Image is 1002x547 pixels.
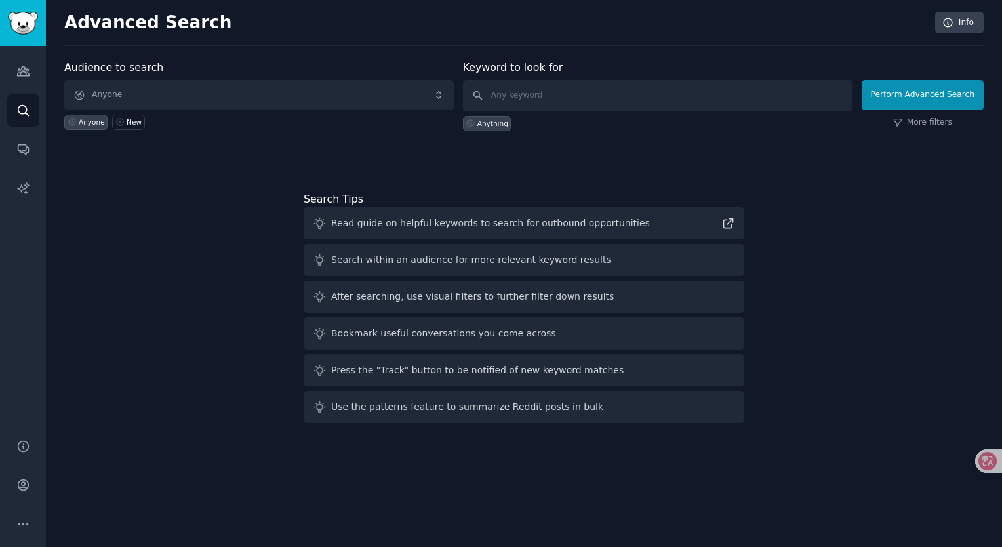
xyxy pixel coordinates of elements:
[64,61,163,73] label: Audience to search
[331,363,624,377] div: Press the "Track" button to be notified of new keyword matches
[463,80,852,111] input: Any keyword
[331,253,611,267] div: Search within an audience for more relevant keyword results
[862,80,984,110] button: Perform Advanced Search
[8,12,38,35] img: GummySearch logo
[331,216,650,230] div: Read guide on helpful keywords to search for outbound opportunities
[331,290,614,304] div: After searching, use visual filters to further filter down results
[893,117,952,129] a: More filters
[463,61,563,73] label: Keyword to look for
[127,117,142,127] div: New
[112,115,144,130] a: New
[79,117,105,127] div: Anyone
[331,400,603,414] div: Use the patterns feature to summarize Reddit posts in bulk
[935,12,984,34] a: Info
[331,327,556,340] div: Bookmark useful conversations you come across
[64,12,928,33] h2: Advanced Search
[477,119,508,128] div: Anything
[304,193,363,205] label: Search Tips
[64,80,454,110] button: Anyone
